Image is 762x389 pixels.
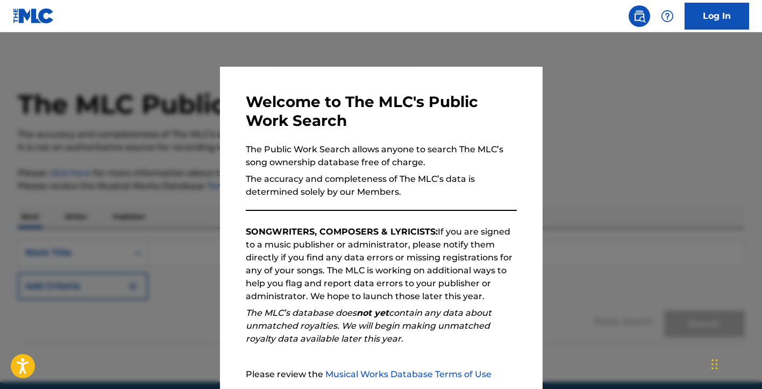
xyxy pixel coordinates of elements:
img: MLC Logo [13,8,54,24]
a: Log In [685,3,749,30]
div: Help [657,5,678,27]
em: The MLC’s database does contain any data about unmatched royalties. We will begin making unmatche... [246,308,492,344]
p: The accuracy and completeness of The MLC’s data is determined solely by our Members. [246,173,517,199]
p: Please review the [246,368,517,381]
img: search [633,10,646,23]
img: help [661,10,674,23]
strong: SONGWRITERS, COMPOSERS & LYRICISTS: [246,227,438,237]
iframe: Chat Widget [708,337,762,389]
strong: not yet [357,308,389,318]
h3: Welcome to The MLC's Public Work Search [246,93,517,130]
p: If you are signed to a music publisher or administrator, please notify them directly if you find ... [246,225,517,303]
a: Public Search [629,5,650,27]
div: Drag [711,348,718,380]
a: Musical Works Database Terms of Use [325,369,492,379]
p: The Public Work Search allows anyone to search The MLC’s song ownership database free of charge. [246,143,517,169]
